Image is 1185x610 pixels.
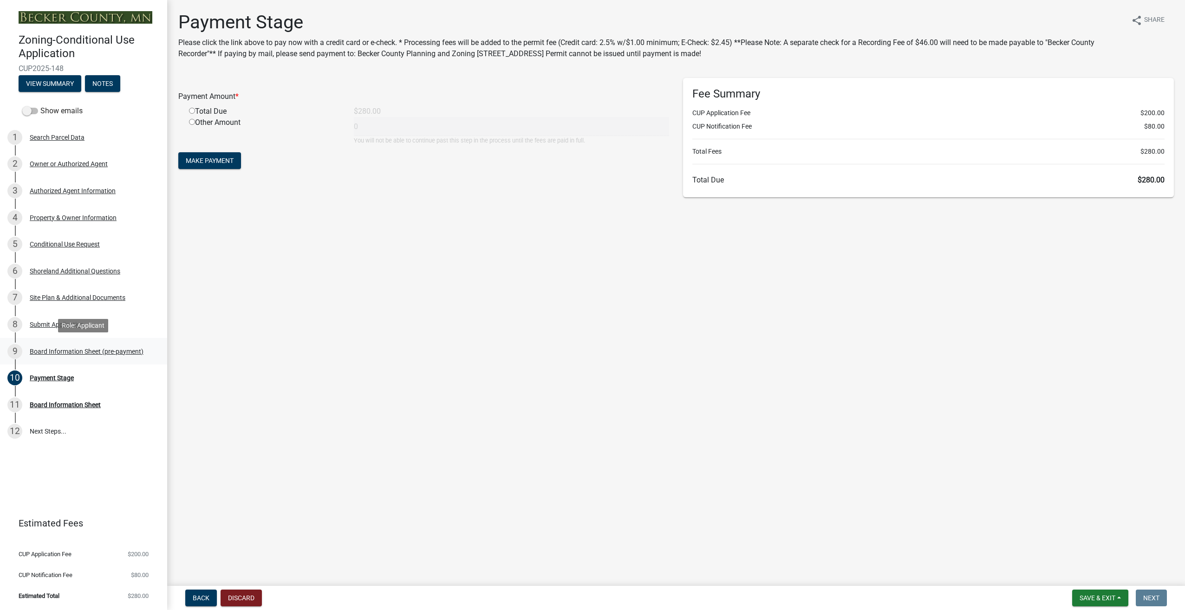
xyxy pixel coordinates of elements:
[58,319,108,332] div: Role: Applicant
[30,402,101,408] div: Board Information Sheet
[171,91,676,102] div: Payment Amount
[7,424,22,439] div: 12
[7,156,22,171] div: 2
[85,80,120,88] wm-modal-confirm: Notes
[1072,590,1128,606] button: Save & Exit
[692,87,1165,101] h6: Fee Summary
[7,317,22,332] div: 8
[19,551,72,557] span: CUP Application Fee
[7,183,22,198] div: 3
[178,37,1124,59] p: Please click the link above to pay now with a credit card or e-check. * Processing fees will be a...
[193,594,209,602] span: Back
[692,122,1165,131] li: CUP Notification Fee
[30,241,100,247] div: Conditional Use Request
[7,237,22,252] div: 5
[1140,108,1165,118] span: $200.00
[7,397,22,412] div: 11
[1140,147,1165,156] span: $280.00
[178,152,241,169] button: Make Payment
[19,33,160,60] h4: Zoning-Conditional Use Application
[178,11,1124,33] h1: Payment Stage
[7,210,22,225] div: 4
[30,321,84,328] div: Submit Application
[692,175,1165,184] h6: Total Due
[221,590,262,606] button: Discard
[7,290,22,305] div: 7
[182,106,347,117] div: Total Due
[1143,594,1159,602] span: Next
[185,590,217,606] button: Back
[30,375,74,381] div: Payment Stage
[692,108,1165,118] li: CUP Application Fee
[1144,122,1165,131] span: $80.00
[19,75,81,92] button: View Summary
[131,572,149,578] span: $80.00
[19,64,149,73] span: CUP2025-148
[85,75,120,92] button: Notes
[692,147,1165,156] li: Total Fees
[128,593,149,599] span: $280.00
[1138,175,1165,184] span: $280.00
[30,348,143,355] div: Board Information Sheet (pre-payment)
[7,264,22,279] div: 6
[1144,15,1165,26] span: Share
[30,134,85,141] div: Search Parcel Data
[128,551,149,557] span: $200.00
[7,370,22,385] div: 10
[30,188,116,194] div: Authorized Agent Information
[30,294,125,301] div: Site Plan & Additional Documents
[30,161,108,167] div: Owner or Authorized Agent
[1124,11,1172,29] button: shareShare
[1080,594,1115,602] span: Save & Exit
[1136,590,1167,606] button: Next
[22,105,83,117] label: Show emails
[1131,15,1142,26] i: share
[30,214,117,221] div: Property & Owner Information
[19,593,59,599] span: Estimated Total
[7,514,152,532] a: Estimated Fees
[186,157,234,164] span: Make Payment
[19,80,81,88] wm-modal-confirm: Summary
[19,11,152,24] img: Becker County, Minnesota
[7,130,22,145] div: 1
[30,268,120,274] div: Shoreland Additional Questions
[7,344,22,359] div: 9
[19,572,72,578] span: CUP Notification Fee
[182,117,347,145] div: Other Amount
